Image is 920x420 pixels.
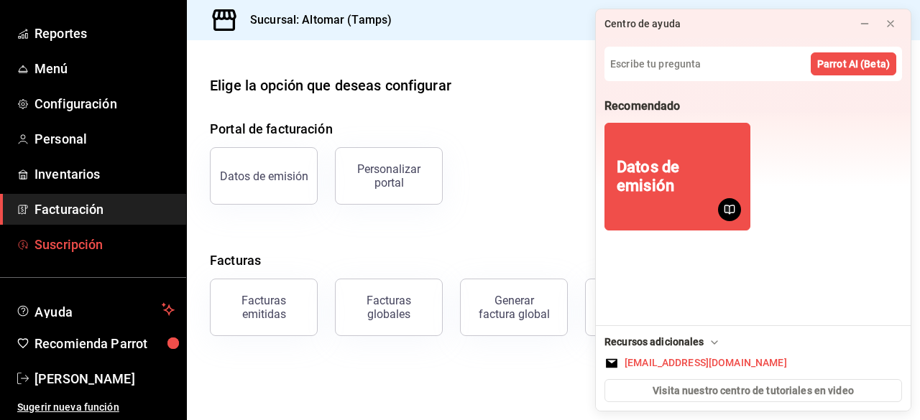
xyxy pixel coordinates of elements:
div: Facturas emitidas [219,294,308,321]
span: Visita nuestro centro de tutoriales en video [653,383,854,398]
button: Facturas globales [335,279,443,336]
div: Datos de emisión [220,169,308,183]
h4: Portal de facturación [210,119,897,139]
button: Personalizar portal [335,147,443,205]
span: Sugerir nueva función [17,400,175,415]
button: Facturas emitidas [210,279,318,336]
span: Facturación [34,200,175,219]
div: Recursos adicionales [604,335,722,350]
h4: Facturas [210,251,897,270]
span: Menú [34,59,175,78]
span: Recomienda Parrot [34,334,175,353]
span: Reportes [34,24,175,43]
div: [EMAIL_ADDRESS][DOMAIN_NAME] [625,355,787,370]
div: Grid Recommendations [604,123,902,242]
button: Datos de emisión [604,123,750,230]
span: Personal [34,129,175,149]
h3: Sucursal: Altomar (Tamps) [239,11,392,29]
button: Generar factura global [460,279,568,336]
button: Datos de emisión [210,147,318,205]
button: [EMAIL_ADDRESS][DOMAIN_NAME] [604,355,902,370]
div: Datos de emisión [617,158,738,196]
button: Parrot AI (Beta) [811,52,896,75]
div: Elige la opción que deseas configurar [210,75,451,96]
div: Centro de ayuda [604,17,681,32]
span: Ayuda [34,301,156,318]
div: Personalizar portal [344,162,433,190]
input: Escribe tu pregunta [604,47,902,81]
span: Configuración [34,94,175,113]
div: Facturas globales [344,294,433,321]
span: Parrot AI (Beta) [817,57,890,72]
span: Suscripción [34,235,175,254]
div: Generar factura global [478,294,550,321]
span: Inventarios [34,164,175,184]
button: Factura general [585,279,693,336]
span: [PERSON_NAME] [34,369,175,388]
button: Visita nuestro centro de tutoriales en video [604,379,902,402]
div: Recomendado [604,98,680,114]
